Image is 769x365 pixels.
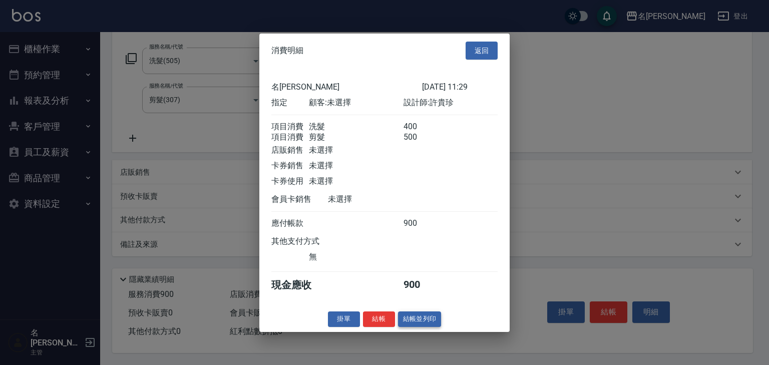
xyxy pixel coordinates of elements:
[404,122,441,132] div: 400
[271,161,309,171] div: 卡券銷售
[422,82,498,93] div: [DATE] 11:29
[271,218,309,229] div: 應付帳款
[271,98,309,108] div: 指定
[309,145,403,156] div: 未選擇
[271,194,328,205] div: 會員卡銷售
[309,252,403,262] div: 無
[328,194,422,205] div: 未選擇
[271,46,303,56] span: 消費明細
[309,176,403,187] div: 未選擇
[271,278,328,292] div: 現金應收
[309,122,403,132] div: 洗髮
[328,311,360,327] button: 掛單
[271,82,422,93] div: 名[PERSON_NAME]
[404,132,441,143] div: 500
[309,132,403,143] div: 剪髮
[404,218,441,229] div: 900
[271,145,309,156] div: 店販銷售
[271,122,309,132] div: 項目消費
[309,98,403,108] div: 顧客: 未選擇
[363,311,395,327] button: 結帳
[271,132,309,143] div: 項目消費
[271,236,347,247] div: 其他支付方式
[404,278,441,292] div: 900
[404,98,498,108] div: 設計師: 許貴珍
[309,161,403,171] div: 未選擇
[398,311,442,327] button: 結帳並列印
[466,41,498,60] button: 返回
[271,176,309,187] div: 卡券使用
